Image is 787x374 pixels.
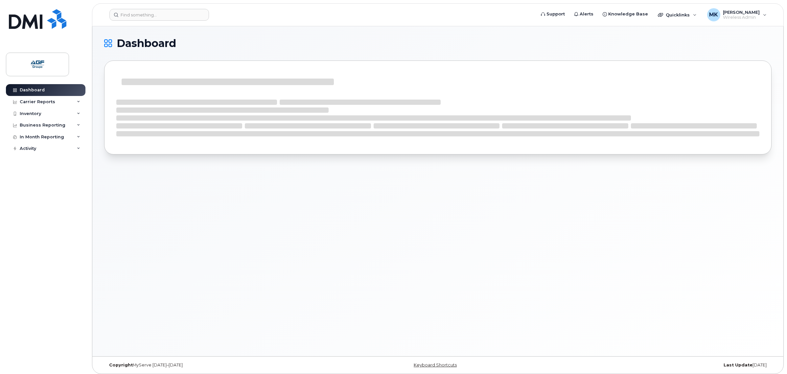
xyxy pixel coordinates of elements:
strong: Copyright [109,362,133,367]
div: MyServe [DATE]–[DATE] [104,362,327,368]
a: Keyboard Shortcuts [414,362,457,367]
div: [DATE] [549,362,772,368]
strong: Last Update [724,362,752,367]
span: Dashboard [117,38,176,48]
